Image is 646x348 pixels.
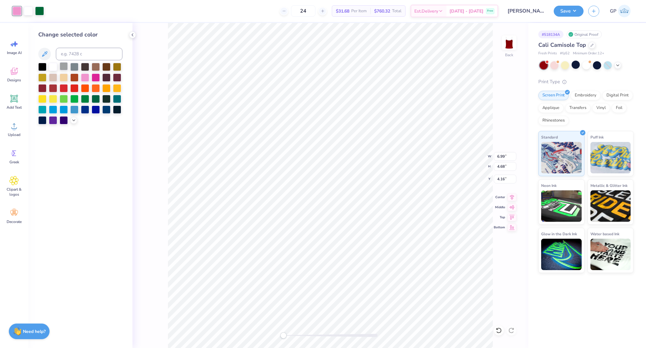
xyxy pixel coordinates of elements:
div: Print Type [538,78,633,85]
span: Top [494,215,505,220]
div: Vinyl [592,103,610,113]
span: Water based Ink [590,231,619,237]
span: Designs [7,78,21,83]
div: Digital Print [602,91,633,100]
span: Minimum Order: 12 + [573,51,604,56]
img: Back [503,36,515,49]
span: Free [487,9,493,13]
span: Per Item [351,8,367,14]
span: Upload [8,132,20,137]
span: Decorate [7,219,22,224]
button: Save [554,6,584,17]
input: Untitled Design [503,5,549,17]
img: Glow in the Dark Ink [541,239,582,270]
span: Est. Delivery [414,8,438,14]
span: Fresh Prints [538,51,557,56]
span: Middle [494,205,505,210]
img: Puff Ink [590,142,631,173]
img: Neon Ink [541,190,582,222]
div: Accessibility label [280,332,287,339]
span: Bottom [494,225,505,230]
div: Change selected color [38,30,122,39]
span: Metallic & Glitter Ink [590,182,627,189]
a: GP [607,5,633,17]
span: Neon Ink [541,182,557,189]
div: Screen Print [538,91,569,100]
img: Water based Ink [590,239,631,270]
span: GP [610,8,616,15]
span: # fp52 [560,51,570,56]
img: Standard [541,142,582,173]
span: [DATE] - [DATE] [450,8,483,14]
strong: Need help? [23,329,46,334]
img: Gene Padilla [618,5,631,17]
span: Center [494,195,505,200]
span: $31.68 [336,8,349,14]
span: Clipart & logos [4,187,24,197]
span: Puff Ink [590,134,604,140]
div: # 518134A [538,30,563,38]
span: Total [392,8,401,14]
span: Glow in the Dark Ink [541,231,577,237]
span: Cali Camisole Top [538,41,586,49]
span: Image AI [7,50,22,55]
div: Foil [612,103,627,113]
span: Standard [541,134,558,140]
input: e.g. 7428 c [56,48,122,60]
img: Metallic & Glitter Ink [590,190,631,222]
span: Greek [9,160,19,165]
div: Embroidery [571,91,600,100]
span: $760.32 [374,8,390,14]
div: Original Proof [567,30,602,38]
input: – – [291,5,315,17]
div: Applique [538,103,563,113]
div: Back [505,52,513,58]
span: Add Text [7,105,22,110]
div: Transfers [565,103,590,113]
div: Rhinestones [538,116,569,125]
